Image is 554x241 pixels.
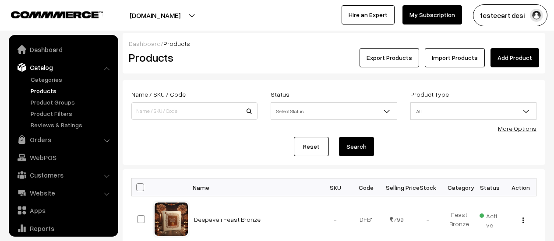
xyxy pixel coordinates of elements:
th: Stock [413,178,444,196]
a: Import Products [425,48,485,67]
span: All [411,104,536,119]
th: Name [189,178,320,196]
a: Reports [11,220,115,236]
a: Dashboard [129,40,161,47]
img: COMMMERCE [11,11,103,18]
th: Selling Price [382,178,413,196]
a: WebPOS [11,150,115,165]
th: SKU [320,178,351,196]
label: Name / SKU / Code [131,90,186,99]
a: Website [11,185,115,201]
a: Deepavali Feast Bronze [194,216,261,223]
button: festecart desi [473,4,547,26]
button: Search [339,137,374,156]
a: Products [28,86,115,95]
a: Categories [28,75,115,84]
span: Select Status [271,102,397,120]
span: Select Status [271,104,396,119]
th: Status [474,178,505,196]
h2: Products [129,51,257,64]
a: Product Filters [28,109,115,118]
button: [DOMAIN_NAME] [99,4,211,26]
a: Reviews & Ratings [28,120,115,129]
a: Dashboard [11,42,115,57]
a: My Subscription [402,5,462,24]
img: Menu [522,217,524,223]
span: Active [480,209,500,230]
img: user [530,9,543,22]
a: Orders [11,132,115,147]
a: Apps [11,203,115,218]
div: / [129,39,539,48]
a: Add Product [490,48,539,67]
a: Catalog [11,59,115,75]
a: Product Groups [28,98,115,107]
button: Export Products [360,48,419,67]
span: Products [163,40,190,47]
a: Reset [294,137,329,156]
input: Name / SKU / Code [131,102,258,120]
a: More Options [498,125,536,132]
a: Customers [11,167,115,183]
a: COMMMERCE [11,9,88,19]
th: Code [351,178,382,196]
th: Category [444,178,475,196]
a: Hire an Expert [342,5,395,24]
label: Product Type [410,90,449,99]
label: Status [271,90,289,99]
th: Action [505,178,536,196]
span: All [410,102,536,120]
